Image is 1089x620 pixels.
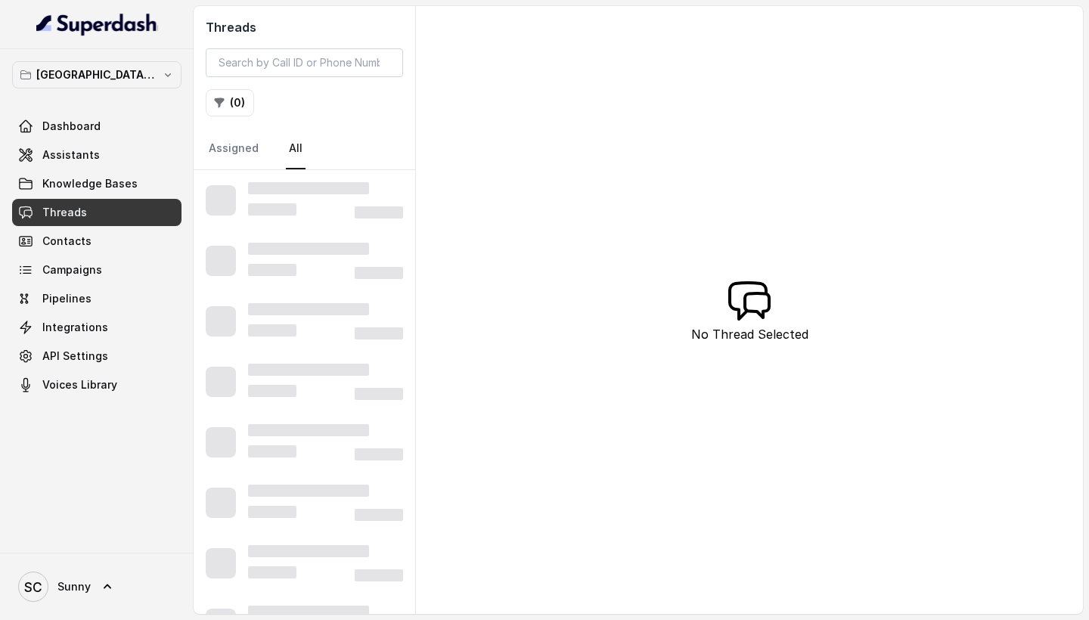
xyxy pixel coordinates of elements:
span: Assistants [42,147,100,163]
text: SC [24,579,42,595]
span: Campaigns [42,262,102,277]
a: Threads [12,199,181,226]
span: Knowledge Bases [42,176,138,191]
a: Contacts [12,228,181,255]
a: Assigned [206,129,262,169]
a: Campaigns [12,256,181,284]
button: [GEOGRAPHIC_DATA] - [GEOGRAPHIC_DATA] - [GEOGRAPHIC_DATA] [12,61,181,88]
span: Dashboard [42,119,101,134]
a: Integrations [12,314,181,341]
h2: Threads [206,18,403,36]
a: Sunny [12,566,181,608]
nav: Tabs [206,129,403,169]
a: Voices Library [12,371,181,398]
a: Dashboard [12,113,181,140]
p: [GEOGRAPHIC_DATA] - [GEOGRAPHIC_DATA] - [GEOGRAPHIC_DATA] [36,66,157,84]
input: Search by Call ID or Phone Number [206,48,403,77]
a: API Settings [12,343,181,370]
p: No Thread Selected [691,325,808,343]
span: Integrations [42,320,108,335]
span: Pipelines [42,291,92,306]
a: Assistants [12,141,181,169]
a: Knowledge Bases [12,170,181,197]
button: (0) [206,89,254,116]
span: Voices Library [42,377,117,392]
span: API Settings [42,349,108,364]
span: Threads [42,205,87,220]
a: All [286,129,306,169]
a: Pipelines [12,285,181,312]
span: Sunny [57,579,91,594]
span: Contacts [42,234,92,249]
img: light.svg [36,12,158,36]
